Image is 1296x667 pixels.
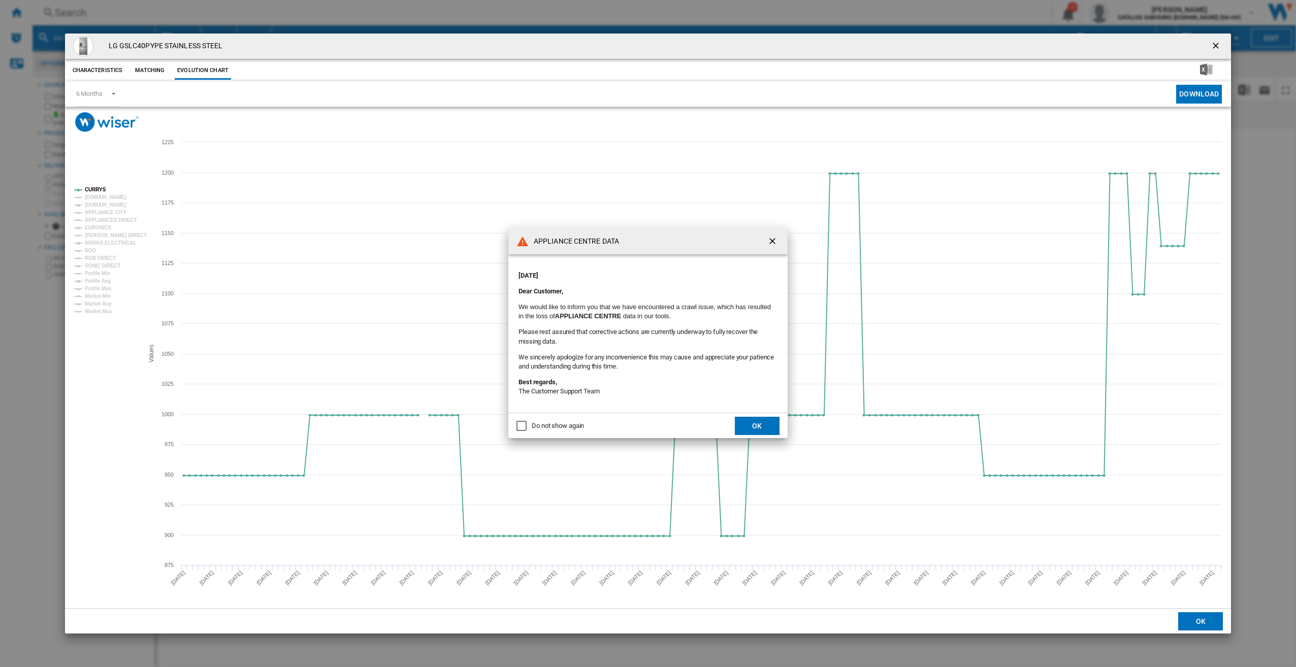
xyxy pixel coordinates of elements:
[519,327,777,346] p: Please rest assured that corrective actions are currently underway to fully recover the missing d...
[623,312,671,320] font: data in our tools.
[529,237,619,247] h4: APPLIANCE CENTRE DATA
[735,417,780,435] button: OK
[519,272,538,279] strong: [DATE]
[519,353,777,371] p: We sincerely apologize for any inconvenience this may cause and appreciate your patience and unde...
[508,229,788,439] md-dialog: APPLIANCE CENTRE ...
[519,378,557,386] strong: Best regards,
[519,378,777,396] p: The Customer Support Team
[519,287,563,295] strong: Dear Customer,
[519,303,771,320] span: We would like to inform you that we have encountered a crawl issue, which has resulted in the los...
[767,236,780,248] ng-md-icon: getI18NText('BUTTONS.CLOSE_DIALOG')
[532,421,584,430] div: Do not show again
[763,231,784,252] button: getI18NText('BUTTONS.CLOSE_DIALOG')
[555,312,622,320] b: APPLIANCE CENTRE
[516,421,584,431] md-checkbox: Do not show again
